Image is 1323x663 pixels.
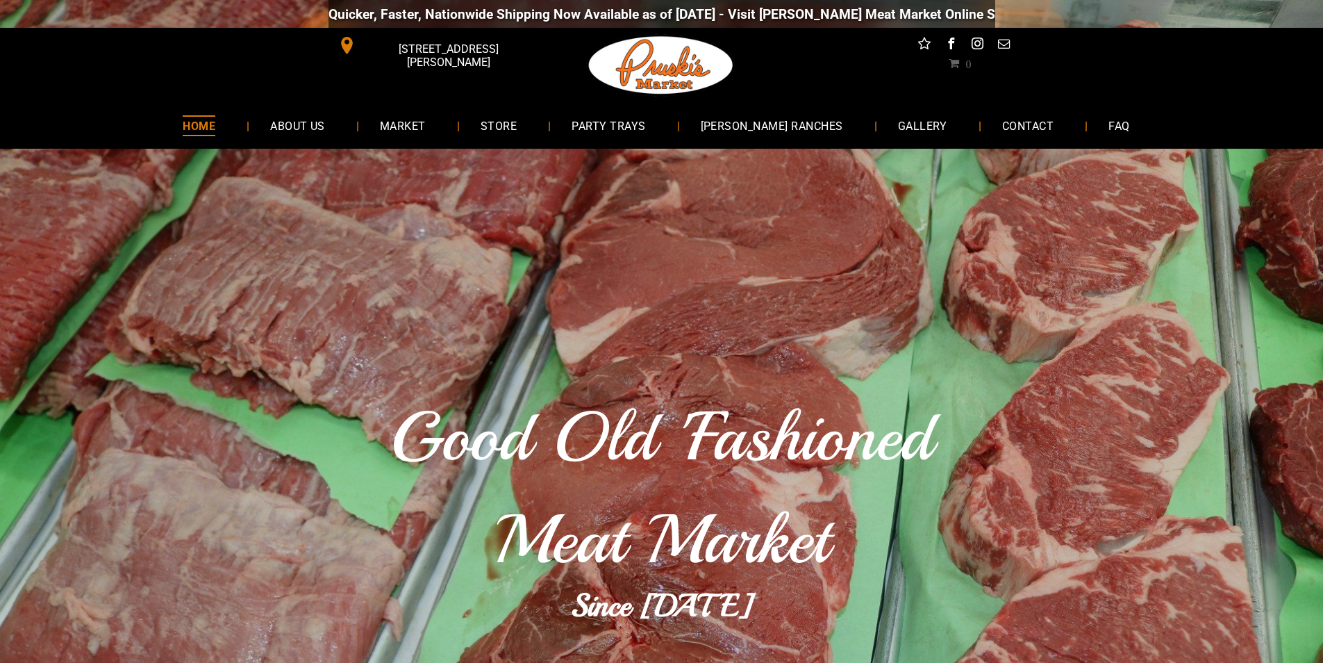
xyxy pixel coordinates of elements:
a: MARKET [359,107,447,144]
a: [STREET_ADDRESS][PERSON_NAME] [328,35,541,56]
b: Since [DATE] [571,586,753,625]
a: FAQ [1088,107,1150,144]
a: ABOUT US [249,107,346,144]
span: Good Old 'Fashioned Meat Market [390,394,933,583]
span: 0 [965,58,971,69]
a: CONTACT [981,107,1074,144]
a: PARTY TRAYS [551,107,666,144]
a: instagram [968,35,986,56]
a: STORE [460,107,538,144]
a: email [995,35,1013,56]
a: HOME [162,107,236,144]
a: Social network [915,35,933,56]
a: facebook [942,35,960,56]
a: GALLERY [877,107,968,144]
span: [STREET_ADDRESS][PERSON_NAME] [358,35,538,76]
a: [PERSON_NAME] RANCHES [680,107,864,144]
img: Pruski-s+Market+HQ+Logo2-259w.png [586,28,736,103]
